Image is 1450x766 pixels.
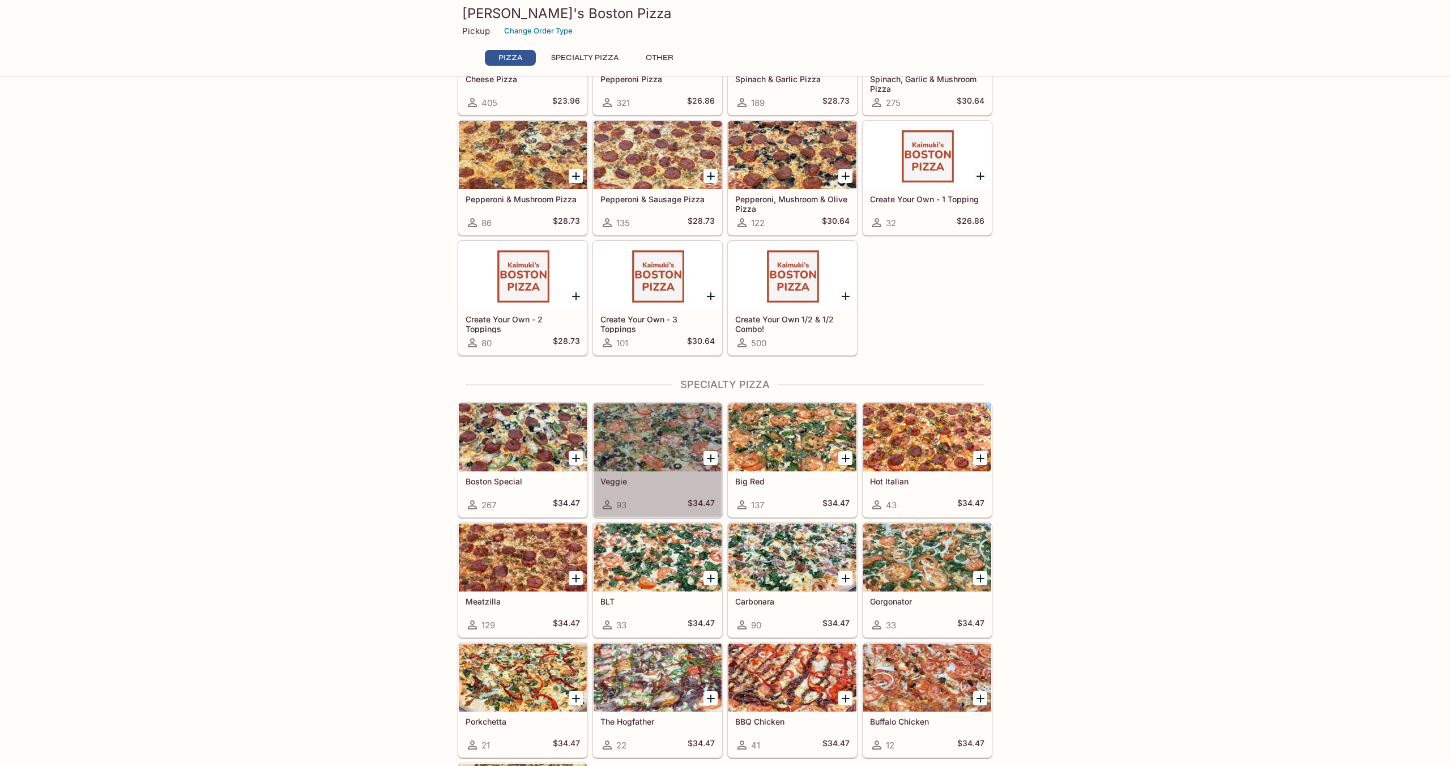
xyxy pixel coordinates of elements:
h5: Create Your Own 1/2 & 1/2 Combo! [735,314,850,333]
a: Pepperoni & Mushroom Pizza86$28.73 [458,121,587,235]
h5: Hot Italian [870,476,984,486]
span: 43 [886,500,897,510]
span: 275 [886,97,901,108]
a: Veggie93$34.47 [593,403,722,517]
button: Add Meatzilla [569,571,583,585]
button: Add Veggie [703,451,718,465]
h5: Create Your Own - 2 Toppings [466,314,580,333]
h5: BBQ Chicken [735,717,850,726]
button: Add Create Your Own - 2 Toppings [569,289,583,303]
button: Add Create Your Own 1/2 & 1/2 Combo! [838,289,852,303]
div: Porkchetta [459,644,587,712]
span: 405 [481,97,497,108]
div: Boston Special [459,403,587,471]
a: Buffalo Chicken12$34.47 [863,643,992,758]
h5: $34.47 [553,738,580,752]
h5: $34.47 [688,498,715,512]
h5: Gorgonator [870,597,984,606]
h5: $28.73 [553,336,580,350]
div: Meatzilla [459,524,587,591]
span: 21 [481,740,490,751]
button: Add Big Red [838,451,852,465]
button: Add The Hogfather [703,691,718,705]
h5: Meatzilla [466,597,580,606]
h5: $30.64 [687,336,715,350]
a: Pepperoni & Sausage Pizza135$28.73 [593,121,722,235]
h5: $34.47 [957,618,984,632]
button: Add BLT [703,571,718,585]
div: Buffalo Chicken [863,644,991,712]
button: Add BBQ Chicken [838,691,852,705]
h5: Porkchetta [466,717,580,726]
h5: $28.73 [688,216,715,229]
button: Pizza [485,50,536,66]
a: Create Your Own - 3 Toppings101$30.64 [593,241,722,355]
div: The Hogfather [594,644,722,712]
span: 137 [751,500,764,510]
div: Pepperoni & Mushroom Pizza [459,121,587,189]
h5: $34.47 [822,498,850,512]
a: Meatzilla129$34.47 [458,523,587,637]
div: Pepperoni & Sausage Pizza [594,121,722,189]
div: Create Your Own - 1 Topping [863,121,991,189]
span: 86 [481,218,492,228]
a: BBQ Chicken41$34.47 [728,643,857,758]
h5: Pepperoni & Mushroom Pizza [466,194,580,204]
h5: BLT [600,597,715,606]
h5: $28.73 [822,96,850,109]
h5: Pepperoni Pizza [600,74,715,84]
a: Gorgonator33$34.47 [863,523,992,637]
div: Big Red [728,403,856,471]
span: 267 [481,500,496,510]
h5: Pepperoni, Mushroom & Olive Pizza [735,194,850,213]
h5: Create Your Own - 3 Toppings [600,314,715,333]
h5: $34.47 [553,618,580,632]
p: Pickup [462,25,490,36]
span: 32 [886,218,896,228]
h4: Specialty Pizza [458,378,992,391]
h5: Spinach, Garlic & Mushroom Pizza [870,74,984,93]
h5: $34.47 [553,498,580,512]
a: The Hogfather22$34.47 [593,643,722,758]
div: Create Your Own 1/2 & 1/2 Combo! [728,241,856,309]
button: Add Carbonara [838,571,852,585]
h5: $30.64 [957,96,984,109]
button: Add Pepperoni & Mushroom Pizza [569,169,583,183]
div: Hot Italian [863,403,991,471]
h5: Cheese Pizza [466,74,580,84]
span: 41 [751,740,760,751]
h5: $26.86 [957,216,984,229]
h5: $34.47 [822,618,850,632]
span: 22 [616,740,626,751]
h5: Pepperoni & Sausage Pizza [600,194,715,204]
button: Add Pepperoni & Sausage Pizza [703,169,718,183]
div: Pepperoni, Mushroom & Olive Pizza [728,121,856,189]
span: 135 [616,218,630,228]
h5: Big Red [735,476,850,486]
div: Gorgonator [863,524,991,591]
span: 122 [751,218,765,228]
h5: $26.86 [687,96,715,109]
button: Add Porkchetta [569,691,583,705]
span: 33 [886,620,896,631]
a: BLT33$34.47 [593,523,722,637]
a: Porkchetta21$34.47 [458,643,587,758]
span: 101 [616,338,628,348]
div: Create Your Own - 3 Toppings [594,241,722,309]
h5: Create Your Own - 1 Topping [870,194,984,204]
span: 321 [616,97,630,108]
div: BBQ Chicken [728,644,856,712]
a: Boston Special267$34.47 [458,403,587,517]
h5: $34.47 [957,498,984,512]
button: Add Pepperoni, Mushroom & Olive Pizza [838,169,852,183]
a: Create Your Own - 1 Topping32$26.86 [863,121,992,235]
button: Change Order Type [499,22,578,40]
button: Add Gorgonator [973,571,987,585]
h5: $34.47 [822,738,850,752]
button: Specialty Pizza [545,50,625,66]
a: Hot Italian43$34.47 [863,403,992,517]
button: Other [634,50,685,66]
span: 129 [481,620,495,631]
a: Carbonara90$34.47 [728,523,857,637]
span: 93 [616,500,626,510]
